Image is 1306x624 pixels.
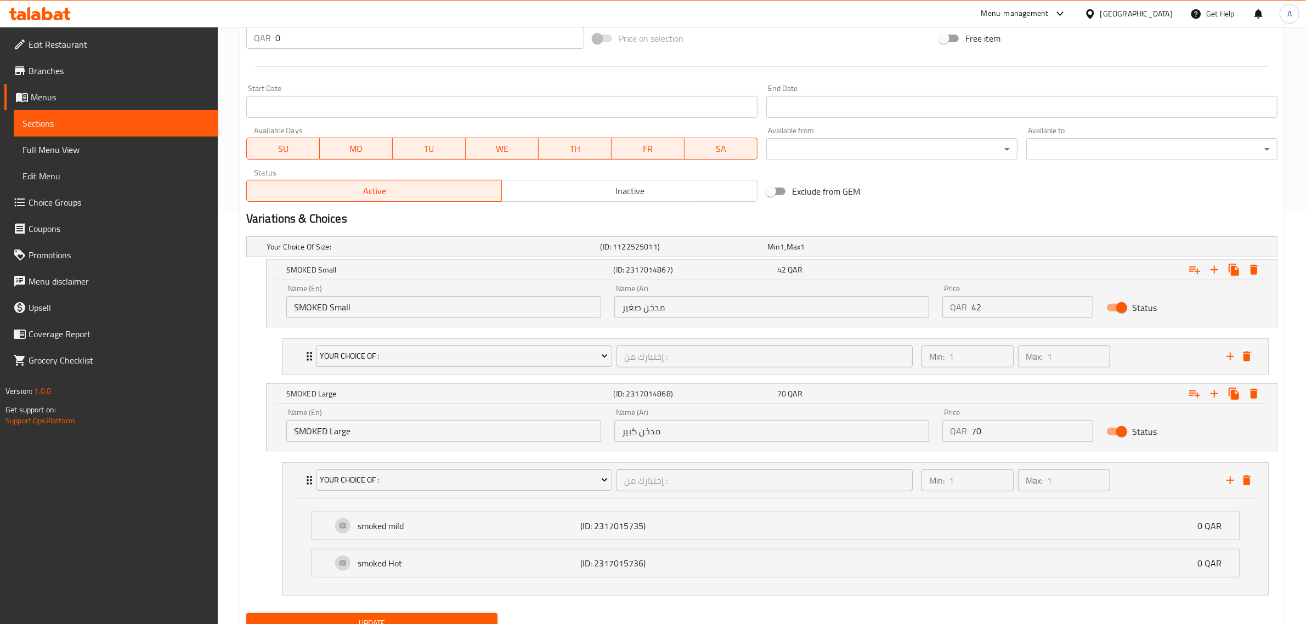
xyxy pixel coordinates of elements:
[1185,260,1205,280] button: Add choice group
[267,241,596,252] h5: Your Choice Of Size:
[267,384,1277,404] div: Expand
[4,84,218,110] a: Menus
[4,189,218,215] a: Choice Groups
[29,64,210,77] span: Branches
[1205,384,1224,404] button: Add new choice
[1222,348,1239,365] button: add
[5,384,32,398] span: Version:
[1132,425,1157,438] span: Status
[29,301,210,314] span: Upsell
[1185,384,1205,404] button: Add choice group
[22,169,210,183] span: Edit Menu
[31,90,210,104] span: Menus
[614,420,929,442] input: Enter name Ar
[1197,519,1230,532] p: 0 QAR
[612,138,685,160] button: FR
[1244,260,1264,280] button: Delete SMOKED Small
[1239,348,1255,365] button: delete
[5,402,56,417] span: Get support on:
[22,143,210,156] span: Full Menu View
[358,519,580,532] p: smoked mild
[788,263,802,277] span: QAR
[971,296,1093,318] input: Please enter price
[601,241,763,252] h5: (ID: 1122525011)
[1132,301,1157,314] span: Status
[246,211,1277,227] h2: Variations & Choices
[766,138,1017,160] div: ​
[267,260,1277,280] div: Expand
[393,138,466,160] button: TU
[22,117,210,130] span: Sections
[275,27,584,49] input: Please enter price
[312,549,1239,577] div: Expand
[950,300,967,314] p: QAR
[14,137,218,163] a: Full Menu View
[283,463,1268,498] div: Expand
[320,473,608,487] span: Your Choice Of :
[5,413,75,428] a: Support.OpsPlatform
[34,384,51,398] span: 1.0.0
[4,347,218,373] a: Grocery Checklist
[286,388,609,399] h5: SMOKED Large
[1287,8,1292,20] span: A
[4,242,218,268] a: Promotions
[539,138,612,160] button: TH
[274,334,1277,379] li: Expand
[787,240,800,254] span: Max
[14,163,218,189] a: Edit Menu
[29,354,210,367] span: Grocery Checklist
[254,31,271,44] p: QAR
[14,110,218,137] a: Sections
[1026,138,1277,160] div: ​
[4,321,218,347] a: Coverage Report
[29,248,210,262] span: Promotions
[981,7,1049,20] div: Menu-management
[929,350,945,363] p: Min:
[29,222,210,235] span: Coupons
[614,296,929,318] input: Enter name Ar
[320,349,608,363] span: Your Choice Of :
[780,240,784,254] span: 1
[614,264,773,275] h5: (ID: 2317014867)
[1224,260,1244,280] button: Clone new choice
[950,424,967,438] p: QAR
[470,141,534,157] span: WE
[580,519,729,532] p: (ID: 2317015735)
[29,38,210,51] span: Edit Restaurant
[358,557,580,570] p: smoked Hot
[316,469,612,491] button: Your Choice Of :
[767,240,780,254] span: Min
[251,141,315,157] span: SU
[777,387,786,401] span: 70
[689,141,753,157] span: SA
[4,294,218,321] a: Upsell
[283,339,1268,374] div: Expand
[685,138,757,160] button: SA
[929,474,945,487] p: Min:
[316,345,612,367] button: Your Choice Of :
[312,512,1239,540] div: Expand
[965,32,1000,45] span: Free item
[1026,350,1043,363] p: Max:
[1197,557,1230,570] p: 0 QAR
[397,141,461,157] span: TU
[792,185,860,198] span: Exclude from GEM
[247,237,1277,257] div: Expand
[616,141,680,157] span: FR
[320,138,393,160] button: MO
[543,141,607,157] span: TH
[274,458,1277,600] li: ExpandExpandExpand
[246,138,320,160] button: SU
[251,183,498,199] span: Active
[286,420,601,442] input: Enter name En
[506,183,753,199] span: Inactive
[4,58,218,84] a: Branches
[286,296,601,318] input: Enter name En
[4,268,218,294] a: Menu disclaimer
[1222,472,1239,489] button: add
[777,263,786,277] span: 42
[29,196,210,209] span: Choice Groups
[1224,384,1244,404] button: Clone new choice
[971,420,1093,442] input: Please enter price
[29,327,210,341] span: Coverage Report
